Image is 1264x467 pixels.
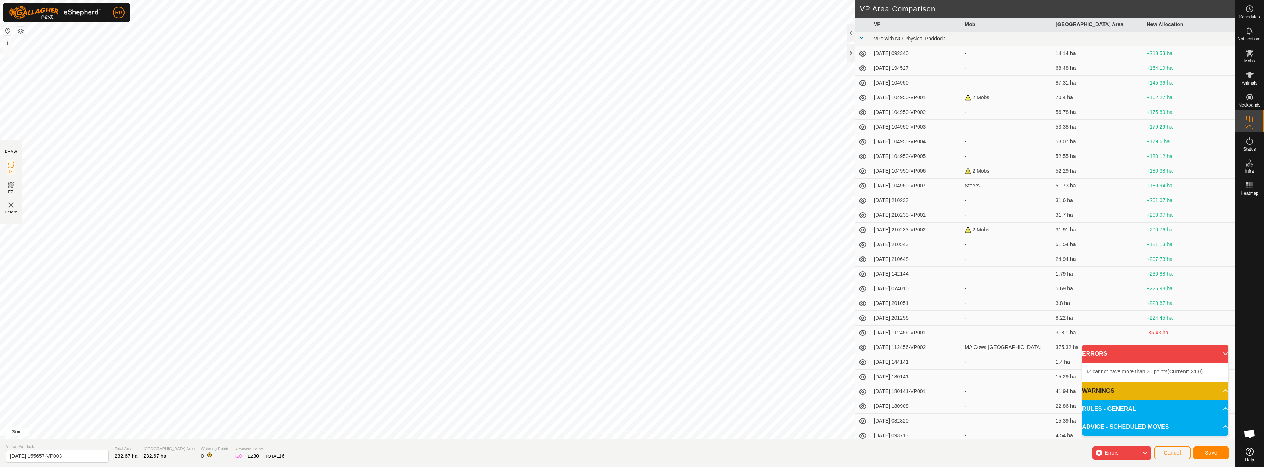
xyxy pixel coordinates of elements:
td: [DATE] 093713 [871,428,962,443]
span: WARNINGS [1082,387,1114,395]
td: +224.45 ha [1144,311,1235,326]
th: [GEOGRAPHIC_DATA] Area [1053,18,1144,32]
td: 15.39 ha [1053,414,1144,428]
td: [DATE] 074010 [871,281,962,296]
td: +218.53 ha [1144,46,1235,61]
td: -85.43 ha [1144,326,1235,340]
td: 1.79 ha [1053,267,1144,281]
td: [DATE] 194527 [871,61,962,76]
td: [DATE] 104950-VP006 [871,164,962,179]
span: VPs [1245,125,1253,129]
span: Mobs [1244,59,1255,63]
td: [DATE] 180141-VP001 [871,384,962,399]
td: [DATE] 210233 [871,193,962,208]
td: +162.27 ha [1144,90,1235,105]
span: Watering Points [201,446,229,452]
td: [DATE] 201256 [871,311,962,326]
span: 0 [201,453,204,459]
div: MA Cows [GEOGRAPHIC_DATA] [965,344,1050,351]
td: 22.86 ha [1053,399,1144,414]
td: [DATE] 104950-VP004 [871,134,962,149]
span: RB [115,9,122,17]
span: IZ [9,169,13,175]
a: Privacy Policy [588,430,616,436]
td: 15.29 ha [1053,370,1144,384]
td: 31.91 ha [1053,223,1144,237]
td: 1.4 ha [1053,355,1144,370]
span: ERRORS [1082,349,1107,358]
td: +200.76 ha [1144,223,1235,237]
div: TOTAL [265,452,284,460]
img: VP [7,201,15,209]
td: 52.55 ha [1053,149,1144,164]
th: VP [871,18,962,32]
td: 87.31 ha [1053,76,1144,90]
div: - [965,241,1050,248]
td: [DATE] 104950-VP005 [871,149,962,164]
td: [DATE] 144141 [871,355,962,370]
td: 53.38 ha [1053,120,1144,134]
button: Reset Map [3,26,12,35]
td: [DATE] 180908 [871,399,962,414]
span: Heatmap [1240,191,1258,195]
div: - [965,329,1050,337]
span: Available Points [235,446,285,452]
div: Open chat [1239,423,1261,445]
td: [DATE] 112456-VP002 [871,340,962,355]
td: 375.32 ha [1053,340,1144,355]
div: - [965,358,1050,366]
div: - [965,79,1050,87]
div: - [965,314,1050,322]
p-accordion-header: WARNINGS [1082,382,1228,400]
td: +179.29 ha [1144,120,1235,134]
button: + [3,39,12,47]
td: 5.69 ha [1053,281,1144,296]
td: 51.73 ha [1053,179,1144,193]
td: [DATE] 180141 [871,370,962,384]
div: - [965,152,1050,160]
span: Delete [5,209,18,215]
td: 41.94 ha [1053,384,1144,399]
td: +201.07 ha [1144,193,1235,208]
td: 52.29 ha [1053,164,1144,179]
td: 68.48 ha [1053,61,1144,76]
td: +180.12 ha [1144,149,1235,164]
span: RULES - GENERAL [1082,405,1136,413]
span: Neckbands [1238,103,1260,107]
span: ADVICE - SCHEDULED MOVES [1082,423,1169,431]
div: - [965,270,1050,278]
div: - [965,402,1050,410]
div: - [965,50,1050,57]
th: New Allocation [1144,18,1235,32]
td: +181.13 ha [1144,237,1235,252]
td: [DATE] 092340 [871,46,962,61]
span: Status [1243,147,1256,151]
td: 70.4 ha [1053,90,1144,105]
td: [DATE] 201051 [871,296,962,311]
h2: VP Area Comparison [860,4,1235,13]
div: 2 Mobs [965,167,1050,175]
td: [DATE] 112456-VP001 [871,326,962,340]
td: +230.88 ha [1144,267,1235,281]
th: Mob [962,18,1053,32]
div: 2 Mobs [965,226,1050,234]
div: - [965,108,1050,116]
span: 232.67 ha [143,453,166,459]
td: +179.6 ha [1144,134,1235,149]
span: 232.67 ha [115,453,137,459]
span: Save [1205,450,1217,456]
td: +180.94 ha [1144,179,1235,193]
span: [GEOGRAPHIC_DATA] Area [143,446,195,452]
td: [DATE] 104950-VP007 [871,179,962,193]
td: +164.19 ha [1144,61,1235,76]
td: [DATE] 082820 [871,414,962,428]
td: +175.89 ha [1144,105,1235,120]
td: [DATE] 210648 [871,252,962,267]
td: -142.65 ha [1144,340,1235,355]
span: Infra [1245,169,1254,173]
span: Cancel [1164,450,1181,456]
td: [DATE] 210233-VP002 [871,223,962,237]
button: Cancel [1154,446,1191,459]
div: - [965,432,1050,439]
img: Gallagher Logo [9,6,101,19]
